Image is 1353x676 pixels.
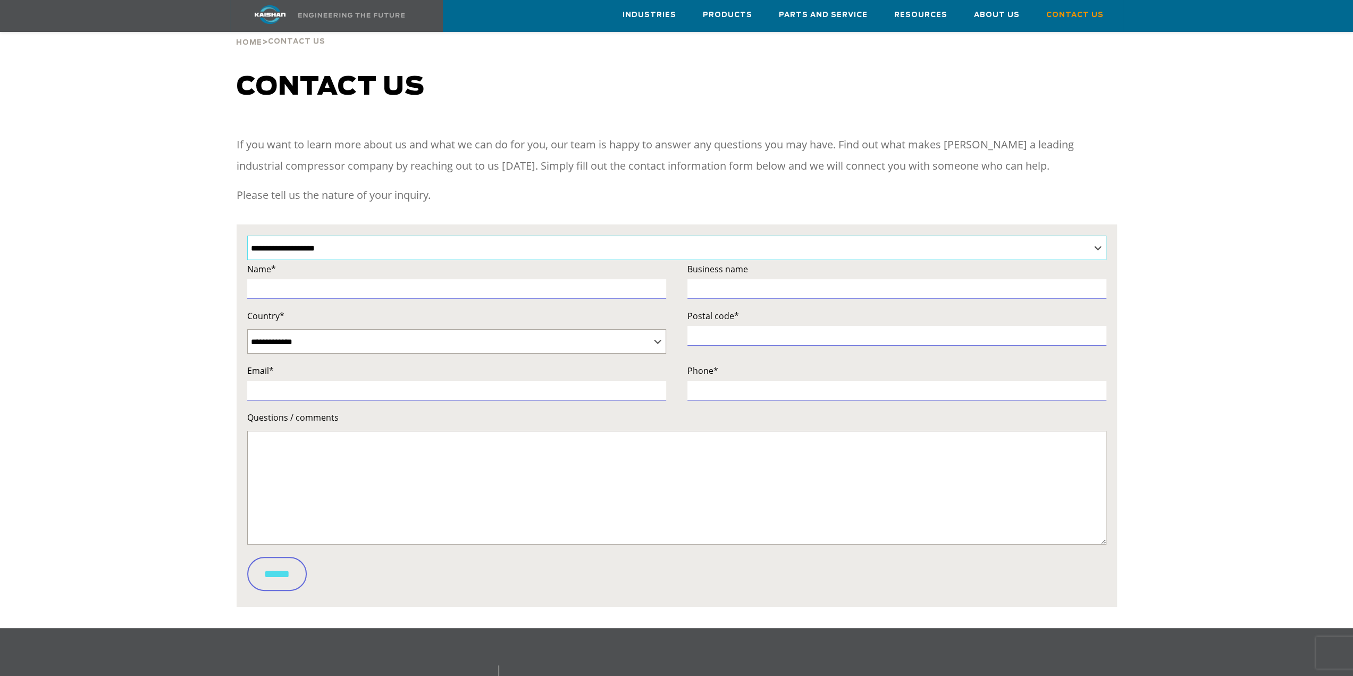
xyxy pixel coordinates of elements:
[237,134,1117,177] p: If you want to learn more about us and what we can do for you, our team is happy to answer any qu...
[1046,1,1104,29] a: Contact Us
[237,185,1117,206] p: Please tell us the nature of your inquiry.
[687,363,1106,378] label: Phone*
[247,262,1106,599] form: Contact form
[247,262,666,277] label: Name*
[894,1,947,29] a: Resources
[1046,9,1104,21] span: Contact Us
[779,1,868,29] a: Parts and Service
[974,9,1020,21] span: About Us
[268,38,325,45] span: Contact Us
[779,9,868,21] span: Parts and Service
[236,39,262,46] span: Home
[236,37,262,47] a: Home
[687,308,1106,323] label: Postal code*
[703,1,752,29] a: Products
[247,363,666,378] label: Email*
[623,9,676,21] span: Industries
[687,262,1106,277] label: Business name
[298,13,405,18] img: Engineering the future
[703,9,752,21] span: Products
[894,9,947,21] span: Resources
[974,1,1020,29] a: About Us
[623,1,676,29] a: Industries
[237,74,425,100] span: Contact us
[247,308,666,323] label: Country*
[230,5,310,24] img: kaishan logo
